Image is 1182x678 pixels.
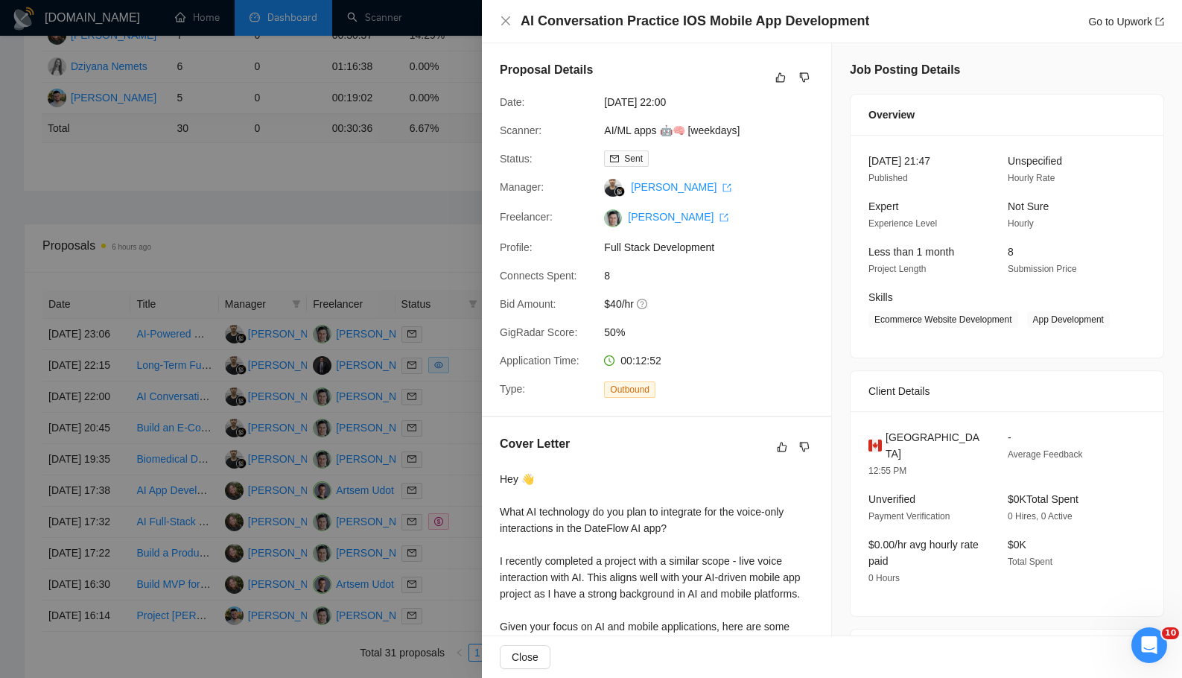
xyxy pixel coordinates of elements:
span: Outbound [604,381,655,398]
a: AI/ML apps 🤖🧠 [weekdays] [604,124,740,136]
span: 8 [604,267,827,284]
button: Close [500,645,550,669]
span: Project Length [868,264,926,274]
span: export [722,183,731,192]
span: dislike [799,72,810,83]
iframe: Intercom live chat [1131,627,1167,663]
span: Close [512,649,538,665]
span: export [1155,17,1164,26]
span: Ecommerce Website Development [868,311,1018,328]
span: Connects Spent: [500,270,577,282]
span: mail [610,154,619,163]
span: Total Spent [1008,557,1052,567]
span: like [777,441,787,453]
span: Hourly [1008,218,1034,229]
span: GigRadar Score: [500,326,577,338]
span: Hourly Rate [1008,173,1055,183]
span: Status: [500,153,533,165]
div: Job Description [868,630,1146,670]
span: Type: [500,383,525,395]
span: close [500,15,512,27]
h4: AI Conversation Practice IOS Mobile App Development [521,12,869,31]
h5: Job Posting Details [850,61,960,79]
span: [GEOGRAPHIC_DATA] [886,429,984,462]
span: dislike [799,441,810,453]
span: Scanner: [500,124,541,136]
a: [PERSON_NAME] export [628,211,728,223]
span: like [775,72,786,83]
span: 50% [604,324,827,340]
span: Freelancer: [500,211,553,223]
div: Client Details [868,371,1146,411]
span: Sent [624,153,643,164]
img: c1Tebym3BND9d52IcgAhOjDIggZNrr93DrArCnDDhQCo9DNa2fMdUdlKkX3cX7l7jn [604,209,622,227]
span: Experience Level [868,218,937,229]
button: dislike [795,69,813,86]
span: Bid Amount: [500,298,556,310]
span: clock-circle [604,355,614,366]
span: $0.00/hr avg hourly rate paid [868,539,979,567]
span: Average Feedback [1008,449,1083,460]
span: 0 Hours [868,573,900,583]
button: dislike [795,438,813,456]
a: [PERSON_NAME] export [631,181,731,193]
span: Less than 1 month [868,246,954,258]
span: Profile: [500,241,533,253]
span: Full Stack Development [604,239,827,256]
span: Published [868,173,908,183]
span: 12:55 PM [868,466,906,476]
span: Date: [500,96,524,108]
span: question-circle [637,298,649,310]
span: 10 [1162,627,1179,639]
a: Go to Upworkexport [1088,16,1164,28]
span: [DATE] 21:47 [868,155,930,167]
h5: Cover Letter [500,435,570,453]
span: [DATE] 22:00 [604,94,827,110]
span: 00:12:52 [620,355,661,367]
span: $0K [1008,539,1026,551]
span: Expert [868,200,898,212]
span: $0K Total Spent [1008,493,1078,505]
span: Payment Verification [868,511,950,522]
span: $40/hr [604,296,827,312]
span: App Development [1027,311,1110,328]
span: Unspecified [1008,155,1062,167]
span: Manager: [500,181,544,193]
span: Not Sure [1008,200,1049,212]
button: like [772,69,789,86]
span: export [719,213,728,222]
button: like [773,438,791,456]
button: Close [500,15,512,28]
h5: Proposal Details [500,61,593,79]
span: Skills [868,291,893,303]
span: Unverified [868,493,915,505]
span: Submission Price [1008,264,1077,274]
span: Overview [868,107,915,123]
img: 🇨🇦 [868,437,882,454]
span: - [1008,431,1011,443]
span: 8 [1008,246,1014,258]
span: Application Time: [500,355,579,367]
img: gigradar-bm.png [614,186,625,197]
span: 0 Hires, 0 Active [1008,511,1073,522]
